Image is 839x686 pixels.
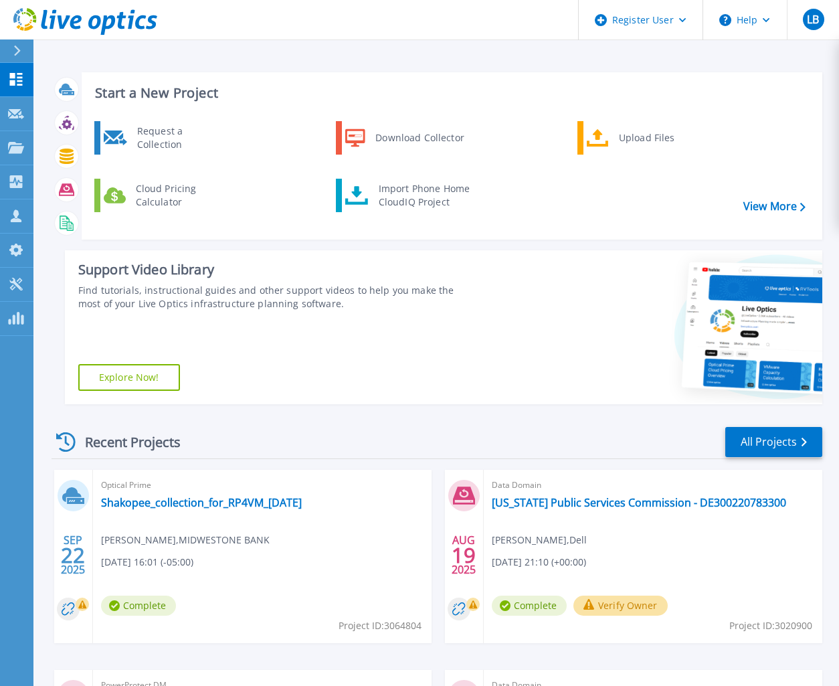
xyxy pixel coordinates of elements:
button: Verify Owner [573,596,668,616]
span: 19 [452,549,476,561]
span: Project ID: 3064804 [339,618,422,633]
div: Find tutorials, instructional guides and other support videos to help you make the most of your L... [78,284,472,311]
a: View More [743,200,806,213]
a: Upload Files [577,121,715,155]
div: Support Video Library [78,261,472,278]
span: Complete [492,596,567,616]
a: Cloud Pricing Calculator [94,179,231,212]
a: Request a Collection [94,121,231,155]
span: Data Domain [492,478,814,493]
a: Download Collector [336,121,473,155]
span: [DATE] 21:10 (+00:00) [492,555,586,570]
span: LB [807,14,819,25]
div: Recent Projects [52,426,199,458]
a: All Projects [725,427,822,457]
div: SEP 2025 [60,531,86,580]
span: [DATE] 16:01 (-05:00) [101,555,193,570]
a: Explore Now! [78,364,180,391]
h3: Start a New Project [95,86,805,100]
div: AUG 2025 [451,531,476,580]
span: Optical Prime [101,478,424,493]
div: Request a Collection [130,124,228,151]
div: Download Collector [369,124,470,151]
span: Project ID: 3020900 [729,618,812,633]
span: [PERSON_NAME] , MIDWESTONE BANK [101,533,270,547]
span: 22 [61,549,85,561]
span: [PERSON_NAME] , Dell [492,533,587,547]
div: Upload Files [612,124,711,151]
div: Import Phone Home CloudIQ Project [372,182,476,209]
div: Cloud Pricing Calculator [129,182,228,209]
a: [US_STATE] Public Services Commission - DE300220783300 [492,496,786,509]
a: Shakopee_collection_for_RP4VM_[DATE] [101,496,302,509]
span: Complete [101,596,176,616]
